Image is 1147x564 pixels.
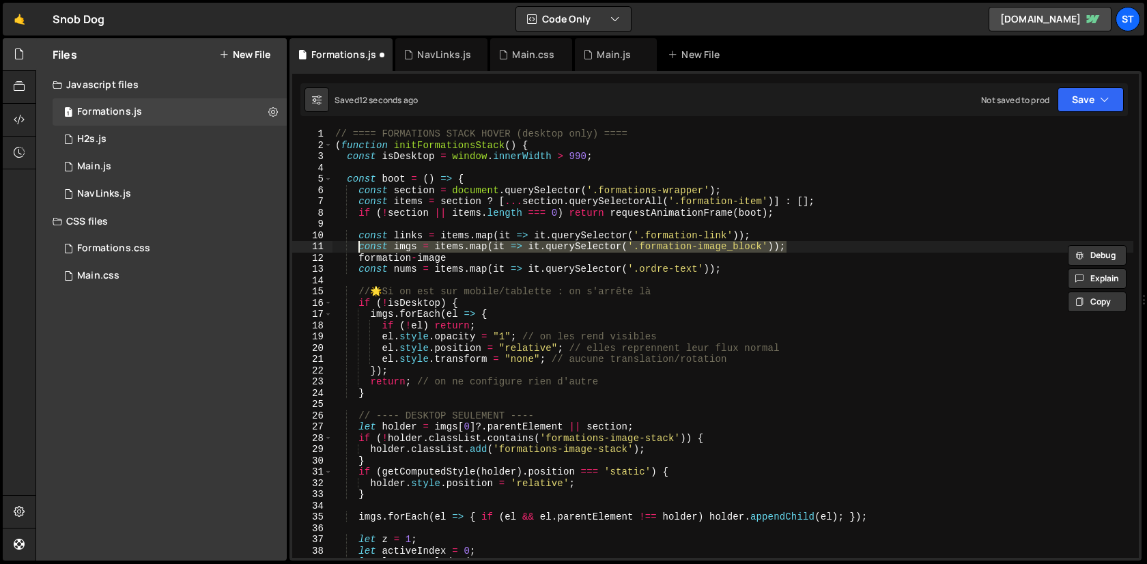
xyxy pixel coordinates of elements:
h2: Files [53,47,77,62]
div: 27 [292,421,332,433]
div: 16673/45495.css [53,235,287,262]
div: 14 [292,275,332,287]
div: 28 [292,433,332,445]
div: Not saved to prod [981,94,1049,106]
div: Formations.js [311,48,376,61]
div: 29 [292,444,332,455]
a: St [1116,7,1140,31]
div: 9 [292,218,332,230]
div: 7 [292,196,332,208]
a: [DOMAIN_NAME] [989,7,1111,31]
div: 17 [292,309,332,320]
button: Explain [1068,268,1127,289]
div: 35 [292,511,332,523]
div: 32 [292,478,332,490]
div: Saved [335,94,418,106]
div: 38 [292,546,332,557]
div: 12 seconds ago [359,94,418,106]
button: Debug [1068,245,1127,266]
div: 12 [292,253,332,264]
div: 11 [292,241,332,253]
div: NavLinks.js [417,48,471,61]
div: 36 [292,523,332,535]
div: Formations.js [77,106,142,118]
div: 3 [292,151,332,163]
div: 8 [292,208,332,219]
div: 21 [292,354,332,365]
div: Main.css [77,270,119,282]
div: 13 [292,264,332,275]
div: 20 [292,343,332,354]
button: Copy [1068,292,1127,312]
div: 23 [292,376,332,388]
div: 26 [292,410,332,422]
button: New File [219,49,270,60]
div: Main.js [77,160,111,173]
div: 31 [292,466,332,478]
div: 25 [292,399,332,410]
div: 1 [292,128,332,140]
div: CSS files [36,208,287,235]
div: 16673/45490.js [53,126,287,153]
div: Javascript files [36,71,287,98]
div: 22 [292,365,332,377]
div: 6 [292,185,332,197]
div: 16673/45489.js [53,153,287,180]
div: 16673/45521.css [53,262,287,290]
button: Save [1058,87,1124,112]
div: New File [668,48,725,61]
div: NavLinks.js [77,188,131,200]
div: 5 [292,173,332,185]
div: 16 [292,298,332,309]
div: Snob Dog [53,11,104,27]
div: 16673/45522.js [53,180,287,208]
a: 🤙 [3,3,36,36]
div: 37 [292,534,332,546]
div: 2 [292,140,332,152]
div: Main.js [597,48,631,61]
span: 1 [64,108,72,119]
div: Main.css [512,48,554,61]
div: 33 [292,489,332,500]
div: 15 [292,286,332,298]
button: Code Only [516,7,631,31]
div: 34 [292,500,332,512]
div: 16673/45493.js [53,98,287,126]
div: 18 [292,320,332,332]
div: 24 [292,388,332,399]
div: 30 [292,455,332,467]
div: 10 [292,230,332,242]
div: Formations.css [77,242,150,255]
div: 19 [292,331,332,343]
div: H2s.js [77,133,107,145]
div: 4 [292,163,332,174]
